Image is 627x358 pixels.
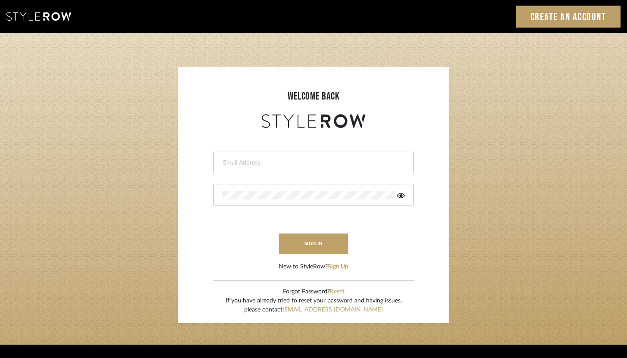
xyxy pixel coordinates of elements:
div: Forgot Password? [226,287,402,296]
div: welcome back [186,89,441,104]
a: [EMAIL_ADDRESS][DOMAIN_NAME] [282,307,383,313]
div: New to StyleRow? [279,262,348,271]
div: If you have already tried to reset your password and having issues, please contact [226,296,402,314]
button: Reset [330,287,345,296]
a: Create an Account [516,6,621,28]
button: Sign Up [328,262,348,271]
input: Email Address [222,159,403,167]
button: sign in [279,233,348,254]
